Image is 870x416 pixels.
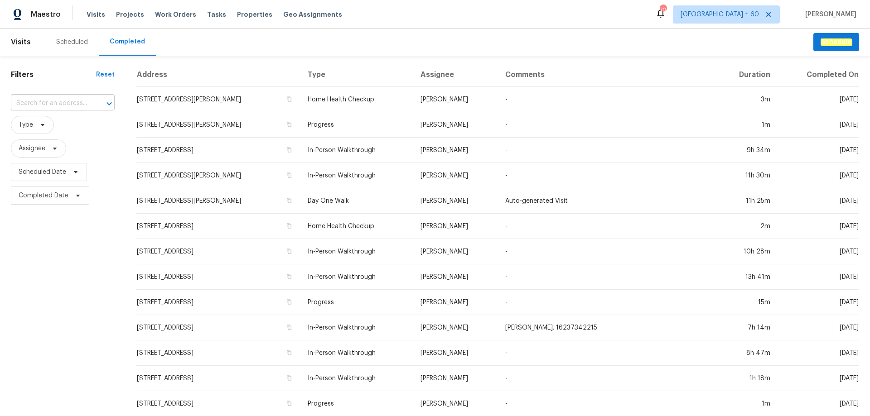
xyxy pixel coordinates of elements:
td: [DATE] [778,138,859,163]
span: Work Orders [155,10,196,19]
td: 1h 18m [715,366,778,391]
td: 3m [715,87,778,112]
span: Geo Assignments [283,10,342,19]
input: Search for an address... [11,96,89,110]
td: [STREET_ADDRESS] [136,315,300,340]
td: - [498,264,715,290]
th: Assignee [413,63,498,87]
td: 8h 47m [715,340,778,366]
td: [DATE] [778,239,859,264]
td: [PERSON_NAME] [413,163,498,188]
td: [STREET_ADDRESS] [136,366,300,391]
td: [STREET_ADDRESS] [136,264,300,290]
td: [PERSON_NAME] [413,264,498,290]
td: [DATE] [778,112,859,138]
button: Copy Address [285,399,293,407]
td: 13h 41m [715,264,778,290]
td: [PERSON_NAME] [413,138,498,163]
td: [PERSON_NAME] [413,87,498,112]
td: [PERSON_NAME]. 16237342215 [498,315,715,340]
td: 9h 34m [715,138,778,163]
td: Progress [300,290,413,315]
td: [DATE] [778,87,859,112]
td: 10h 28m [715,239,778,264]
button: Copy Address [285,171,293,179]
button: Open [103,97,116,110]
td: [DATE] [778,163,859,188]
td: [PERSON_NAME] [413,188,498,214]
button: Copy Address [285,374,293,382]
td: Progress [300,112,413,138]
td: 11h 25m [715,188,778,214]
button: Copy Address [285,222,293,230]
span: Type [19,120,33,129]
span: Visits [87,10,105,19]
td: In-Person Walkthrough [300,366,413,391]
td: - [498,366,715,391]
td: [DATE] [778,214,859,239]
td: [DATE] [778,340,859,366]
span: Tasks [207,11,226,18]
td: - [498,112,715,138]
button: Copy Address [285,273,293,281]
td: - [498,214,715,239]
th: Completed On [778,63,859,87]
div: Reset [96,70,115,79]
span: [PERSON_NAME] [802,10,856,19]
span: Properties [237,10,272,19]
td: Home Health Checkup [300,87,413,112]
td: [PERSON_NAME] [413,214,498,239]
td: Auto-generated Visit [498,188,715,214]
th: Type [300,63,413,87]
td: - [498,163,715,188]
td: - [498,138,715,163]
button: Copy Address [285,146,293,154]
td: Home Health Checkup [300,214,413,239]
td: [PERSON_NAME] [413,112,498,138]
div: 700 [660,5,666,14]
button: Copy Address [285,120,293,129]
td: [DATE] [778,290,859,315]
td: 1m [715,112,778,138]
td: 15m [715,290,778,315]
td: [PERSON_NAME] [413,340,498,366]
span: Assignee [19,144,45,153]
td: [STREET_ADDRESS][PERSON_NAME] [136,112,300,138]
div: Completed [110,37,145,46]
td: [PERSON_NAME] [413,239,498,264]
th: Duration [715,63,778,87]
td: [DATE] [778,264,859,290]
td: [DATE] [778,315,859,340]
button: Copy Address [285,349,293,357]
td: 11h 30m [715,163,778,188]
td: [STREET_ADDRESS] [136,340,300,366]
button: Copy Address [285,196,293,205]
td: [STREET_ADDRESS] [136,239,300,264]
td: In-Person Walkthrough [300,138,413,163]
td: [STREET_ADDRESS] [136,214,300,239]
h1: Filters [11,70,96,79]
td: [PERSON_NAME] [413,290,498,315]
button: Schedule [813,33,859,52]
td: - [498,239,715,264]
td: [STREET_ADDRESS] [136,138,300,163]
td: Day One Walk [300,188,413,214]
button: Copy Address [285,95,293,103]
td: [STREET_ADDRESS][PERSON_NAME] [136,188,300,214]
td: [STREET_ADDRESS][PERSON_NAME] [136,87,300,112]
td: 2m [715,214,778,239]
td: In-Person Walkthrough [300,239,413,264]
td: [STREET_ADDRESS] [136,290,300,315]
button: Copy Address [285,323,293,331]
td: In-Person Walkthrough [300,340,413,366]
span: Maestro [31,10,61,19]
td: 7h 14m [715,315,778,340]
td: - [498,340,715,366]
td: In-Person Walkthrough [300,315,413,340]
span: Completed Date [19,191,68,200]
td: [STREET_ADDRESS][PERSON_NAME] [136,163,300,188]
th: Comments [498,63,715,87]
th: Address [136,63,300,87]
td: - [498,290,715,315]
div: Scheduled [56,38,88,47]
